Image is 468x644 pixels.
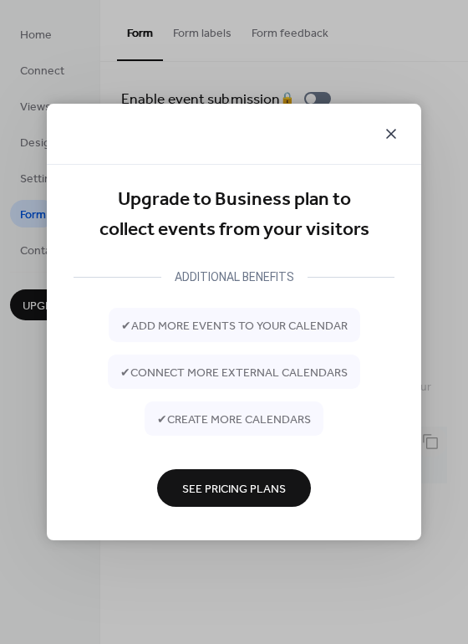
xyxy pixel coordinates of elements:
img: logo-type [94,125,209,146]
div: Upgrade to Business plan to collect events from your visitors [74,185,394,246]
img: logo-icon [67,125,85,146]
div: ADDITIONAL BENEFITS [161,267,308,287]
span: ✔ create more calendars [157,411,311,428]
span: See Pricing Plans [182,480,286,498]
button: See Pricing Plans [157,469,311,507]
span: ✔ add more events to your calendar [121,317,348,335]
span: ✔ connect more external calendars [120,364,348,381]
